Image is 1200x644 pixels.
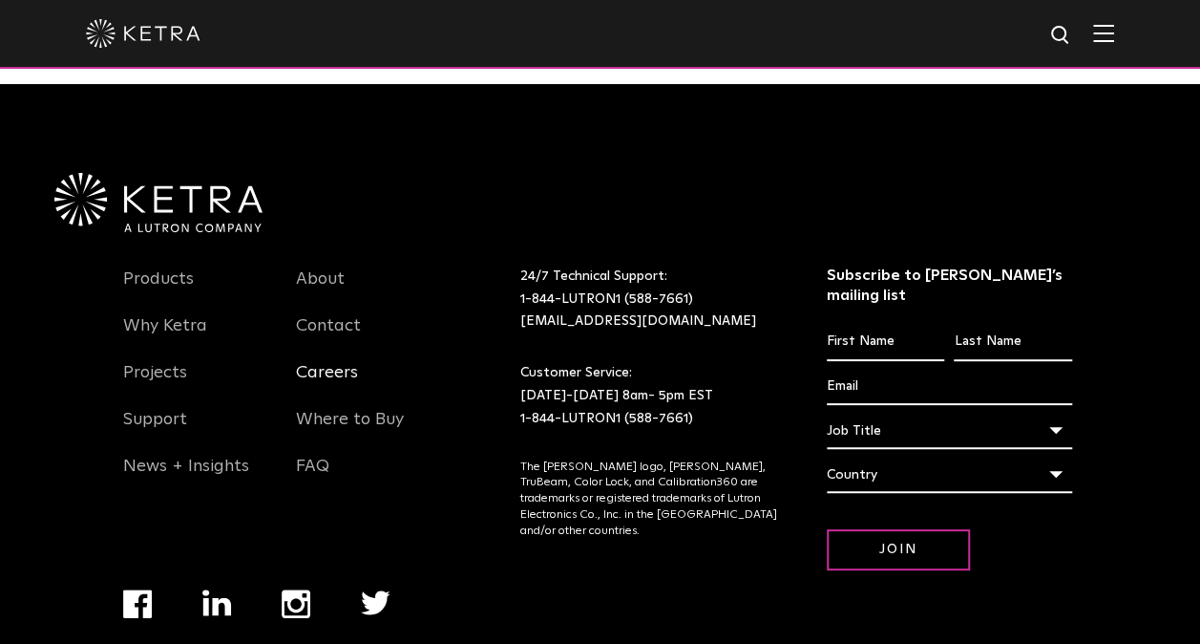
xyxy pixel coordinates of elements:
[520,314,756,328] a: [EMAIL_ADDRESS][DOMAIN_NAME]
[827,324,944,360] input: First Name
[827,266,1072,306] h3: Subscribe to [PERSON_NAME]’s mailing list
[123,456,249,500] a: News + Insights
[86,19,200,48] img: ketra-logo-2019-white
[296,266,441,500] div: Navigation Menu
[123,315,207,359] a: Why Ketra
[123,590,152,618] img: facebook
[827,369,1072,405] input: Email
[520,460,779,540] p: The [PERSON_NAME] logo, [PERSON_NAME], TruBeam, Color Lock, and Calibration360 are trademarks or ...
[361,590,390,615] img: twitter
[520,362,779,430] p: Customer Service: [DATE]-[DATE] 8am- 5pm EST
[296,268,345,312] a: About
[54,173,263,232] img: Ketra-aLutronCo_White_RGB
[296,456,329,500] a: FAQ
[1093,24,1114,42] img: Hamburger%20Nav.svg
[827,529,970,570] input: Join
[827,457,1072,493] div: Country
[520,266,779,333] p: 24/7 Technical Support:
[827,413,1072,449] div: Job Title
[123,362,187,406] a: Projects
[282,590,310,618] img: instagram
[202,590,232,616] img: linkedin
[123,266,268,500] div: Navigation Menu
[123,409,187,453] a: Support
[1049,24,1073,48] img: search icon
[520,292,693,306] a: 1-844-LUTRON1 (588-7661)
[954,324,1071,360] input: Last Name
[296,315,361,359] a: Contact
[296,362,358,406] a: Careers
[520,412,693,425] a: 1-844-LUTRON1 (588-7661)
[296,409,404,453] a: Where to Buy
[123,268,194,312] a: Products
